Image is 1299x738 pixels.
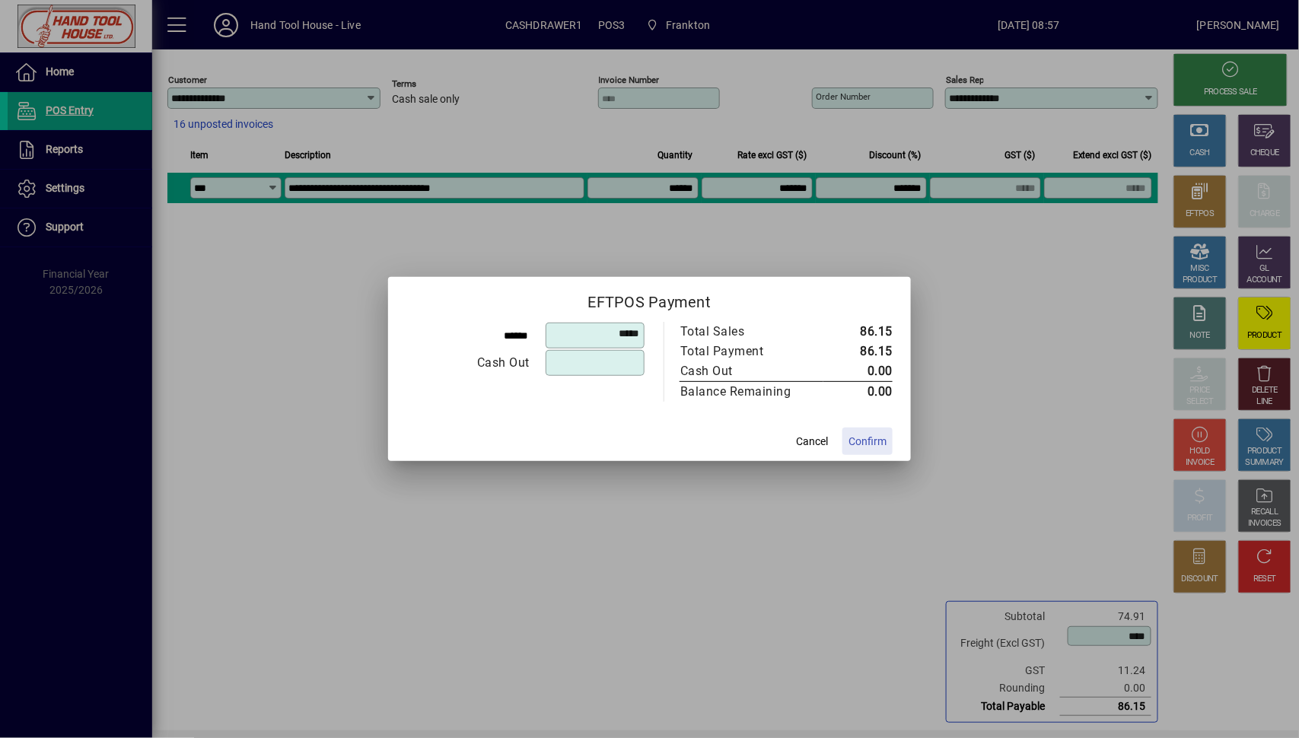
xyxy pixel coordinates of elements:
span: Cancel [796,434,828,450]
div: Cash Out [680,362,808,380]
button: Cancel [788,428,836,455]
button: Confirm [842,428,893,455]
div: Cash Out [407,354,530,372]
span: Confirm [848,434,887,450]
div: Balance Remaining [680,383,808,401]
td: 86.15 [823,322,893,342]
td: 0.00 [823,361,893,382]
h2: EFTPOS Payment [388,277,911,321]
td: 0.00 [823,382,893,402]
td: 86.15 [823,342,893,361]
td: Total Sales [680,322,823,342]
td: Total Payment [680,342,823,361]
